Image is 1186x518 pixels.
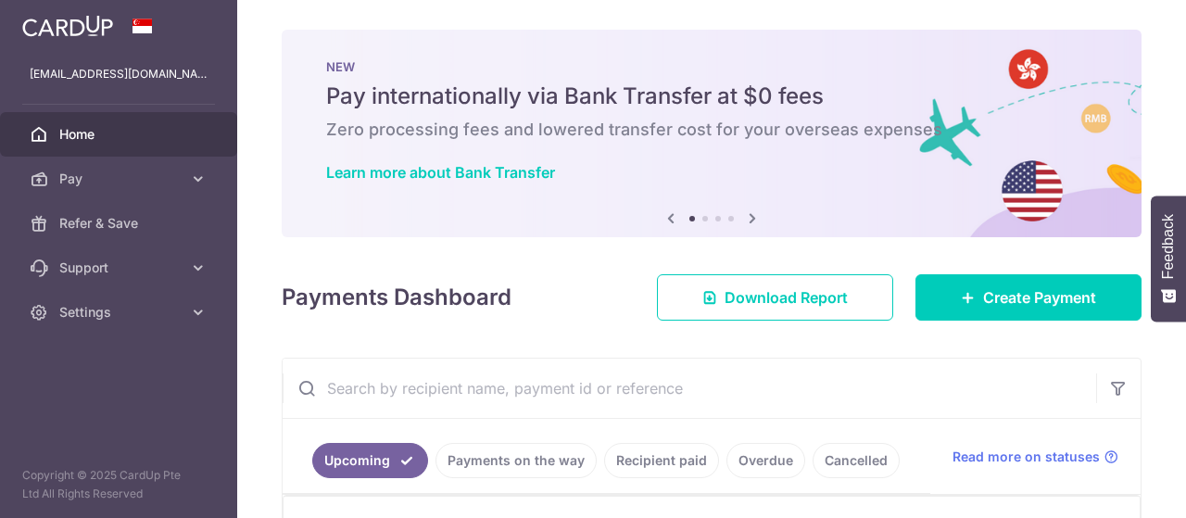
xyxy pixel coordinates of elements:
[326,163,555,182] a: Learn more about Bank Transfer
[59,259,182,277] span: Support
[953,448,1118,466] a: Read more on statuses
[983,286,1096,309] span: Create Payment
[1151,196,1186,322] button: Feedback - Show survey
[59,125,182,144] span: Home
[30,65,208,83] p: [EMAIL_ADDRESS][DOMAIN_NAME]
[915,274,1142,321] a: Create Payment
[22,15,113,37] img: CardUp
[1067,462,1167,509] iframe: Opens a widget where you can find more information
[59,214,182,233] span: Refer & Save
[1160,214,1177,279] span: Feedback
[283,359,1096,418] input: Search by recipient name, payment id or reference
[326,59,1097,74] p: NEW
[604,443,719,478] a: Recipient paid
[726,443,805,478] a: Overdue
[657,274,893,321] a: Download Report
[282,281,511,314] h4: Payments Dashboard
[813,443,900,478] a: Cancelled
[326,82,1097,111] h5: Pay internationally via Bank Transfer at $0 fees
[312,443,428,478] a: Upcoming
[953,448,1100,466] span: Read more on statuses
[59,170,182,188] span: Pay
[282,30,1142,237] img: Bank transfer banner
[435,443,597,478] a: Payments on the way
[326,119,1097,141] h6: Zero processing fees and lowered transfer cost for your overseas expenses
[725,286,848,309] span: Download Report
[59,303,182,322] span: Settings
